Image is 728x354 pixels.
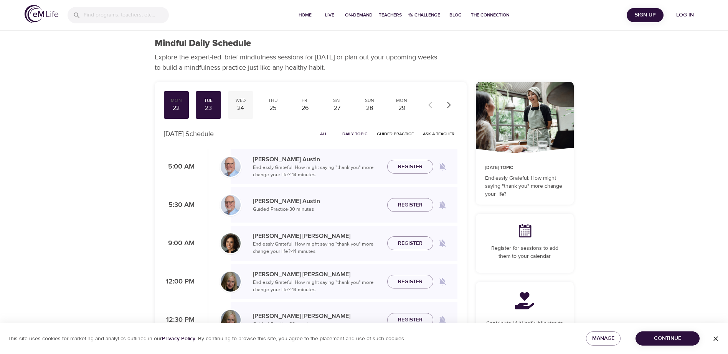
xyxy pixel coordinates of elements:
[164,238,195,249] p: 9:00 AM
[392,104,411,113] div: 29
[199,97,218,104] div: Tue
[379,11,402,19] span: Teachers
[221,272,241,292] img: Diane_Renz-min.jpg
[387,160,433,174] button: Register
[398,162,423,172] span: Register
[167,104,186,113] div: 22
[485,320,565,344] p: Contribute 14 Mindful Minutes to a charity by joining a community and completing this program.
[485,164,565,171] p: [DATE] Topic
[221,310,241,330] img: Diane_Renz-min.jpg
[374,128,417,140] button: Guided Practice
[670,10,700,20] span: Log in
[398,277,423,287] span: Register
[446,11,465,19] span: Blog
[398,239,423,248] span: Register
[339,128,371,140] button: Daily Topic
[253,321,381,328] p: Guided Practice · 30 minutes
[295,104,315,113] div: 26
[592,334,614,343] span: Manage
[586,331,621,346] button: Manage
[253,311,381,321] p: [PERSON_NAME] [PERSON_NAME]
[164,200,195,210] p: 5:30 AM
[25,5,58,23] img: logo
[485,174,565,198] p: Endlessly Grateful: How might saying "thank you" more change your life?
[296,11,314,19] span: Home
[164,277,195,287] p: 12:00 PM
[253,206,381,213] p: Guided Practice · 30 minutes
[253,241,381,256] p: Endlessly Grateful: How might saying "thank you" more change your life? · 14 minutes
[387,313,433,327] button: Register
[164,129,214,139] p: [DATE] Schedule
[312,128,336,140] button: All
[155,38,251,49] h1: Mindful Daily Schedule
[398,315,423,325] span: Register
[345,11,373,19] span: On-Demand
[433,311,452,329] span: Remind me when a class goes live every Tuesday at 12:30 PM
[162,335,195,342] a: Privacy Policy
[328,104,347,113] div: 27
[253,279,381,294] p: Endlessly Grateful: How might saying "thank you" more change your life? · 14 minutes
[167,97,186,104] div: Mon
[231,97,250,104] div: Wed
[433,272,452,291] span: Remind me when a class goes live every Tuesday at 12:00 PM
[360,104,379,113] div: 28
[423,130,454,138] span: Ask a Teacher
[221,233,241,253] img: Ninette_Hupp-min.jpg
[253,197,381,206] p: [PERSON_NAME] Austin
[231,104,250,113] div: 24
[315,130,333,138] span: All
[387,236,433,251] button: Register
[387,275,433,289] button: Register
[328,97,347,104] div: Sat
[360,97,379,104] div: Sun
[253,231,381,241] p: [PERSON_NAME] [PERSON_NAME]
[377,130,414,138] span: Guided Practice
[221,195,241,215] img: Jim_Austin_Headshot_min.jpg
[420,128,457,140] button: Ask a Teacher
[263,104,282,113] div: 25
[433,196,452,214] span: Remind me when a class goes live every Tuesday at 5:30 AM
[408,11,440,19] span: 1% Challenge
[155,52,442,73] p: Explore the expert-led, brief mindfulness sessions for [DATE] or plan out your upcoming weeks to ...
[253,270,381,279] p: [PERSON_NAME] [PERSON_NAME]
[342,130,368,138] span: Daily Topic
[433,157,452,176] span: Remind me when a class goes live every Tuesday at 5:00 AM
[84,7,169,23] input: Find programs, teachers, etc...
[398,200,423,210] span: Register
[263,97,282,104] div: Thu
[199,104,218,113] div: 23
[387,198,433,212] button: Register
[253,164,381,179] p: Endlessly Grateful: How might saying "thank you" more change your life? · 14 minutes
[295,97,315,104] div: Fri
[392,97,411,104] div: Mon
[667,8,703,22] button: Log in
[164,162,195,172] p: 5:00 AM
[164,315,195,325] p: 12:30 PM
[433,234,452,252] span: Remind me when a class goes live every Tuesday at 9:00 AM
[642,334,693,343] span: Continue
[221,157,241,177] img: Jim_Austin_Headshot_min.jpg
[471,11,509,19] span: The Connection
[485,244,565,261] p: Register for sessions to add them to your calendar
[627,8,664,22] button: Sign Up
[630,10,660,20] span: Sign Up
[253,155,381,164] p: [PERSON_NAME] Austin
[320,11,339,19] span: Live
[636,331,700,346] button: Continue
